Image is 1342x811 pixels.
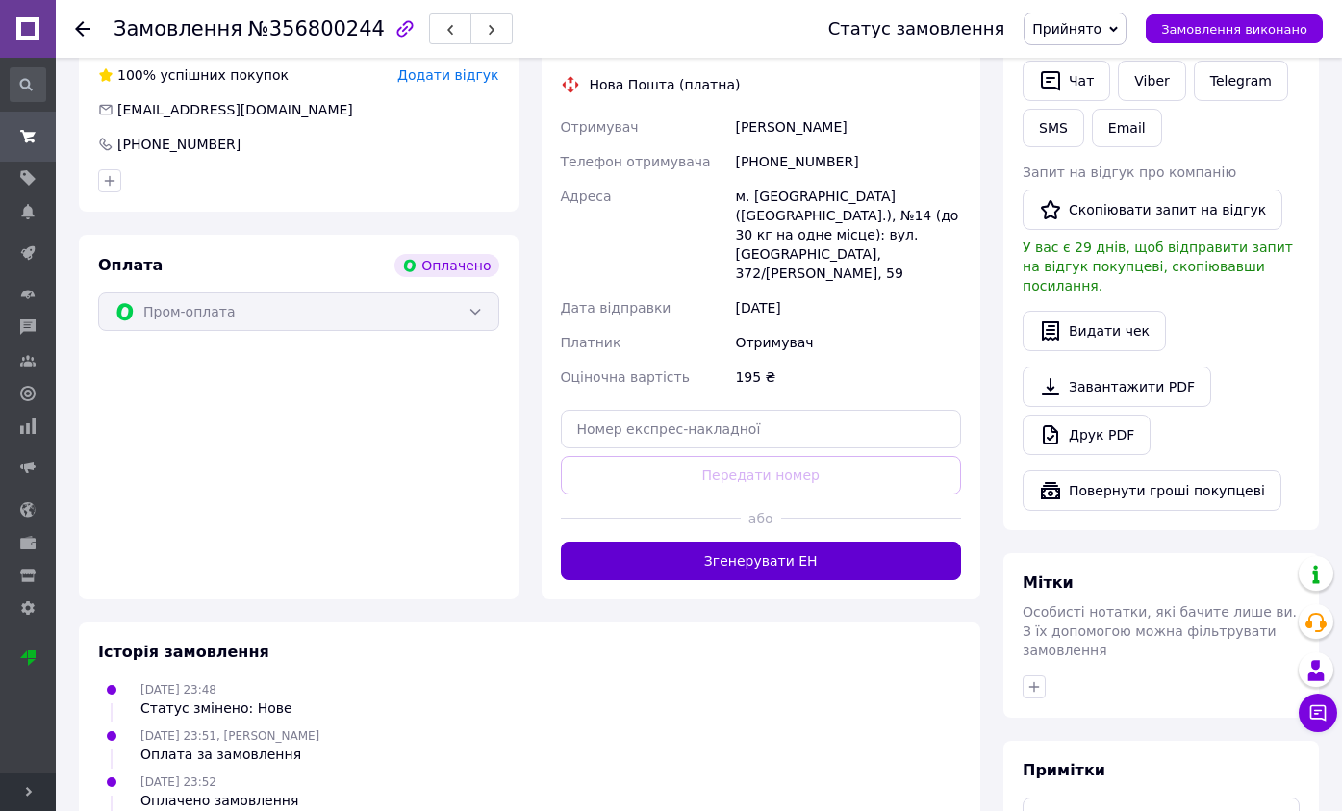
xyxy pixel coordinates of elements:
[731,291,965,325] div: [DATE]
[1023,311,1166,351] button: Видати чек
[114,17,242,40] span: Замовлення
[140,698,292,718] div: Статус змінено: Нове
[98,256,163,274] span: Оплата
[561,300,671,316] span: Дата відправки
[248,17,385,40] span: №356800244
[731,179,965,291] div: м. [GEOGRAPHIC_DATA] ([GEOGRAPHIC_DATA].), №14 (до 30 кг на одне місце): вул. [GEOGRAPHIC_DATA], ...
[561,335,621,350] span: Платник
[1146,14,1323,43] button: Замовлення виконано
[115,135,242,154] div: [PHONE_NUMBER]
[1023,165,1236,180] span: Запит на відгук про компанію
[140,791,298,810] div: Оплачено замовлення
[731,325,965,360] div: Отримувач
[1299,694,1337,732] button: Чат з покупцем
[731,360,965,394] div: 195 ₴
[397,67,498,83] span: Додати відгук
[561,189,612,204] span: Адреса
[1023,240,1293,293] span: У вас є 29 днів, щоб відправити запит на відгук покупцеві, скопіювавши посилання.
[98,643,269,661] span: Історія замовлення
[561,154,711,169] span: Телефон отримувача
[1118,61,1185,101] a: Viber
[741,509,781,528] span: або
[1023,573,1074,592] span: Мітки
[1161,22,1307,37] span: Замовлення виконано
[394,254,498,277] div: Оплачено
[117,67,156,83] span: 100%
[1032,21,1101,37] span: Прийнято
[1092,109,1162,147] button: Email
[1023,415,1151,455] a: Друк PDF
[117,102,353,117] span: [EMAIL_ADDRESS][DOMAIN_NAME]
[585,75,746,94] div: Нова Пошта (платна)
[731,144,965,179] div: [PHONE_NUMBER]
[140,775,216,789] span: [DATE] 23:52
[1194,61,1288,101] a: Telegram
[1023,761,1105,779] span: Примітки
[561,119,639,135] span: Отримувач
[731,110,965,144] div: [PERSON_NAME]
[1023,604,1297,658] span: Особисті нотатки, які бачите лише ви. З їх допомогою можна фільтрувати замовлення
[1023,367,1211,407] a: Завантажити PDF
[140,683,216,697] span: [DATE] 23:48
[1023,470,1281,511] button: Повернути гроші покупцеві
[561,410,962,448] input: Номер експрес-накладної
[828,19,1005,38] div: Статус замовлення
[1023,109,1084,147] button: SMS
[561,369,690,385] span: Оціночна вартість
[561,542,962,580] button: Згенерувати ЕН
[140,745,319,764] div: Оплата за замовлення
[1023,190,1282,230] button: Скопіювати запит на відгук
[75,19,90,38] div: Повернутися назад
[140,729,319,743] span: [DATE] 23:51, [PERSON_NAME]
[98,65,289,85] div: успішних покупок
[1023,61,1110,101] button: Чат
